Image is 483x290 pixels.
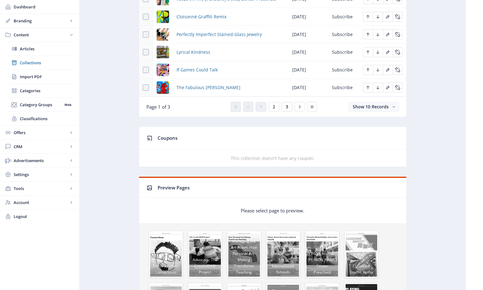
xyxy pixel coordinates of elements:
img: cb48d2fe-2c92-4b54-b3af-486b520a1d27.png [157,11,169,23]
span: Coupons [158,135,177,141]
button: Show 10 Records [349,102,399,111]
a: Edit page [383,84,393,90]
a: Edit page [383,49,393,55]
a: Edit page [373,66,383,72]
a: Articles [6,42,73,56]
td: Subscribe [328,26,359,43]
a: Edit page [363,31,373,37]
td: [DATE] [288,26,328,43]
span: Classifications [20,116,73,122]
a: Edit page [393,66,403,72]
a: Edit page [383,66,393,72]
span: Collections [20,60,73,66]
a: Edit page [373,31,383,37]
a: Perfectly Imperfect Stained-Glass Jewelry [177,31,262,38]
td: [DATE] [288,79,328,97]
a: Edit page [363,84,373,90]
span: Import PDF [20,74,73,80]
span: Category Groups [20,102,62,108]
span: Page 1 of 3 [146,104,170,110]
button: 1 [256,102,266,111]
p: Please select page to preview. [241,207,304,214]
a: Cloisonné Graffiti Remix [177,13,226,20]
span: Logout [14,213,74,220]
span: Editor's Letter: Connections [150,258,182,277]
img: 9fcafd77-f44b-4304-92e0-43ec93fcc8ac.png [157,81,169,94]
a: Import PDF [6,70,73,84]
a: Edit page [393,13,403,19]
span: Focus In: The [PERSON_NAME] Center Preschool [306,246,338,277]
a: The Fabulous [PERSON_NAME] [177,84,240,91]
span: Tools [14,185,68,192]
img: 6488661b-a64f-4ed2-9500-feba385de389.png [157,64,169,76]
span: Managing the Art Room: How Personal Art-Making Transforms Teaching [228,233,260,277]
a: Edit page [363,66,373,72]
a: Edit page [363,49,373,55]
a: Lyrical Kindness [177,48,210,56]
a: Edit page [363,13,373,19]
span: Advertisements [14,157,68,164]
a: If Games Could Talk [177,66,218,74]
img: c6e801a9-34a4-4be8-92e9-0c05fd195bc0.png [157,46,169,58]
nb-badge: Web [62,102,73,108]
span: Settings [14,171,68,178]
span: Offers [14,129,68,136]
a: Classifications [6,112,73,125]
button: 3 [282,102,292,111]
img: 0e77a3e8-edfe-476a-9443-d221b01bace4.png [157,28,169,41]
span: Point of View: Choice-Based Art in International Schools [267,239,299,277]
span: Articles [20,46,73,52]
span: Dashboard [14,4,74,10]
span: 3 [286,104,288,109]
a: Edit page [393,31,403,37]
td: Subscribe [328,79,359,97]
a: Edit page [393,49,403,55]
span: Advocacy: The CreativiDAD Project [189,252,221,277]
td: [DATE] [288,43,328,61]
span: CRM [14,143,68,150]
span: Categories [20,88,73,94]
span: Branding [14,18,68,24]
span: 2 [273,104,275,109]
span: 1 [260,104,262,109]
td: Subscribe [328,8,359,26]
span: Account [14,199,68,206]
a: Edit page [373,49,383,55]
app-collection-view: Coupons [139,126,407,167]
button: 2 [269,102,279,111]
td: [DATE] [288,61,328,79]
td: Subscribe [328,43,359,61]
span: Content [14,32,68,38]
a: Categories [6,84,73,97]
a: Edit page [393,84,403,90]
a: Edit page [373,84,383,90]
td: Subscribe [328,61,359,79]
a: Category GroupsWeb [6,98,73,111]
a: Edit page [383,31,393,37]
span: Cloisonné Graffiti Remix [346,258,377,277]
td: [DATE] [288,8,328,26]
div: Preview Pages [158,183,399,193]
div: This collection doesn’t have any coupon. [139,155,406,162]
span: Show 10 Records [353,104,389,110]
a: Collections [6,56,73,70]
a: Edit page [383,13,393,19]
a: Edit page [373,13,383,19]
